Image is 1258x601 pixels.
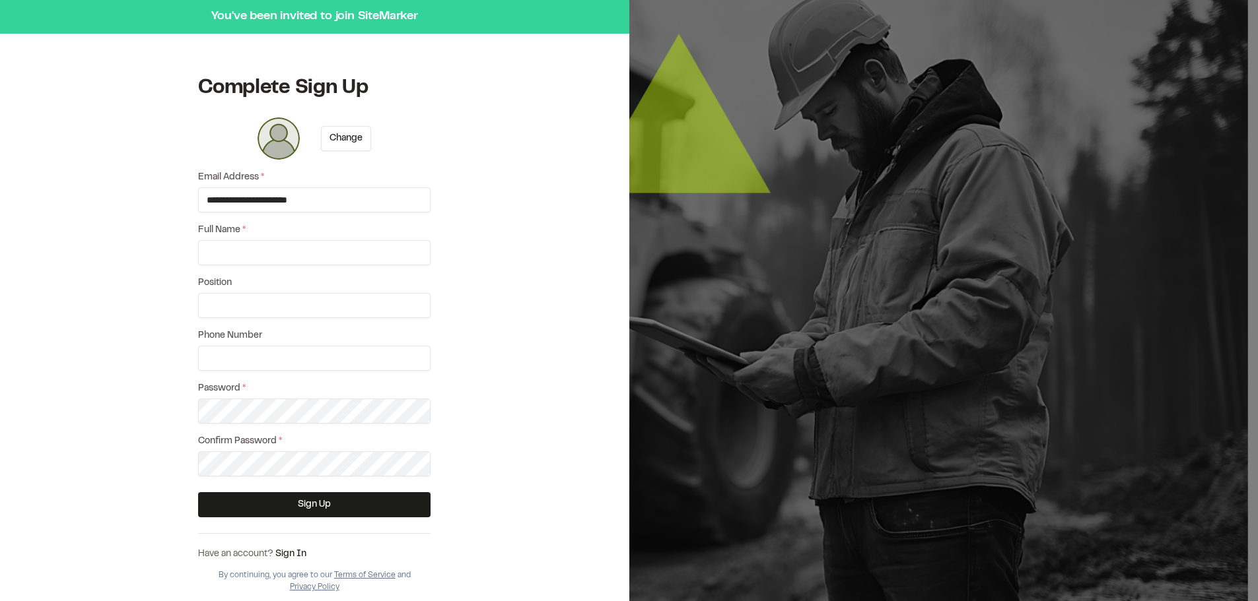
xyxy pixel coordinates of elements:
button: Sign Up [198,492,431,517]
label: Position [198,276,431,290]
label: Phone Number [198,329,431,343]
label: Full Name [198,223,431,237]
img: Profile Photo [258,117,300,160]
div: By continuing, you agree to our and [198,569,431,593]
label: Confirm Password [198,434,431,449]
button: Privacy Policy [290,581,339,593]
label: Email Address [198,170,431,185]
h1: Complete Sign Up [198,75,431,102]
div: Click or Drag and Drop to change photo [258,117,300,160]
button: Terms of Service [334,569,396,581]
button: Change [321,126,371,151]
a: Sign In [275,550,306,558]
label: Password [198,381,431,396]
div: Have an account? [198,547,431,561]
